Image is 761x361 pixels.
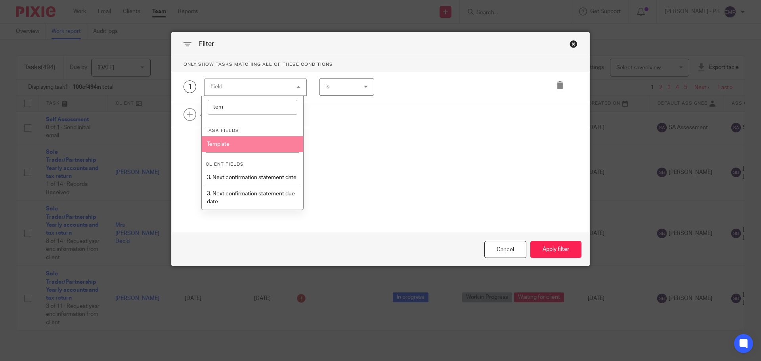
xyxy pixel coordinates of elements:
li: Template [202,136,304,152]
div: Field [210,84,222,90]
p: Only show tasks matching all of these conditions [172,57,589,72]
li: Task fields [206,119,300,136]
input: Search options... [208,100,298,115]
li: 3. Next confirmation statement date [202,170,304,185]
button: Apply filter [530,241,581,258]
div: 1 [184,80,196,93]
div: Close this dialog window [570,40,577,48]
span: Filter [199,41,214,47]
li: Client fields [206,153,300,170]
span: is [325,84,329,90]
li: 3. Next confirmation statement due date [202,186,304,210]
div: Close this dialog window [484,241,526,258]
